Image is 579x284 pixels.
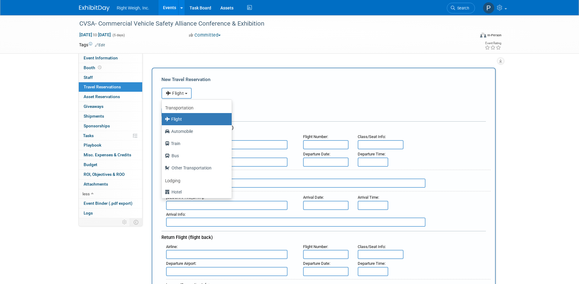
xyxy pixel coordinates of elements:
a: Lodging [162,174,232,186]
a: less [79,189,142,199]
span: [DATE] [DATE] [79,32,111,37]
span: Arrival Info [166,212,185,217]
span: Sponsorships [84,123,110,128]
div: CVSA- Commercial Vehicle Safety Alliance Conference & Exhibition [77,18,466,29]
a: Event Binder (.pdf export) [79,199,142,208]
a: Misc. Expenses & Credits [79,150,142,160]
label: Hotel [165,187,226,197]
a: Logs [79,208,142,218]
a: Search [447,3,475,13]
span: Departure Date [303,261,329,266]
span: Departure Time [358,152,385,156]
label: Bus [165,151,226,161]
a: Event Information [79,53,142,63]
b: Lodging [165,178,180,183]
a: Budget [79,160,142,169]
div: New Travel Reservation [161,76,486,83]
label: Flight [165,114,226,124]
b: Transportation [165,105,194,110]
td: Toggle Event Tabs [130,218,142,226]
img: Pete Danielson [483,2,494,14]
a: Staff [79,73,142,82]
span: to [92,32,98,37]
span: Class/Seat Info [358,244,385,249]
span: Airline [166,244,177,249]
img: ExhibitDay [79,5,110,11]
span: Return Flight (flight back) [161,235,213,240]
span: Playbook [84,143,101,147]
span: (5 days) [112,33,125,37]
label: Train [165,139,226,148]
span: Booth not reserved yet [97,65,103,70]
button: Committed [187,32,223,38]
a: Attachments [79,179,142,189]
a: Sponsorships [79,121,142,131]
small: : [358,134,386,139]
span: Flight Number [303,134,327,139]
a: Edit [95,43,105,47]
span: Arrival Date [303,195,323,200]
span: Asset Reservations [84,94,120,99]
small: : [303,244,328,249]
span: Attachments [84,182,108,186]
span: less [82,191,90,196]
span: Staff [84,75,93,80]
a: Shipments [79,112,142,121]
span: Shipments [84,114,104,119]
a: Giveaways [79,102,142,111]
span: Booth [84,65,103,70]
span: Event Binder (.pdf export) [84,201,132,206]
span: Logs [84,211,93,215]
span: Misc. Expenses & Credits [84,152,131,157]
span: Tasks [83,133,94,138]
div: Event Format [439,32,502,41]
div: Booking Confirmation Number: [161,99,486,108]
small: : [303,134,328,139]
span: Giveaways [84,104,103,109]
a: Playbook [79,140,142,150]
span: Departure Time [358,261,385,266]
small: : [303,152,330,156]
small: : [358,195,379,200]
span: Flight [166,91,184,96]
span: Event Information [84,55,118,60]
img: Format-Inperson.png [480,33,486,37]
a: Transportation [162,101,232,113]
small: : [358,261,385,266]
span: Budget [84,162,97,167]
span: Departure Airport [166,261,195,266]
a: Asset Reservations [79,92,142,101]
span: Flight Number [303,244,327,249]
a: Booth [79,63,142,73]
small: : [303,261,330,266]
span: Travel Reservations [84,84,121,89]
span: Search [455,6,469,10]
span: Class/Seat Info [358,134,385,139]
body: Rich Text Area. Press ALT-0 for help. [3,2,316,9]
div: In-Person [487,33,501,37]
span: Departure Date [303,152,329,156]
label: Automobile [165,126,226,136]
label: Other Transportation [165,163,226,173]
a: Tasks [79,131,142,140]
small: : [303,195,324,200]
td: Tags [79,42,105,48]
a: Travel Reservations [79,82,142,92]
a: ROI, Objectives & ROO [79,170,142,179]
small: : [358,244,386,249]
span: Arrival Time [358,195,378,200]
button: Flight [161,88,192,99]
small: : [358,152,385,156]
td: Personalize Event Tab Strip [119,218,130,226]
span: ROI, Objectives & ROO [84,172,125,177]
small: : [166,261,196,266]
div: Event Rating [485,42,501,45]
small: : [166,244,178,249]
span: Right Weigh, Inc. [117,5,149,10]
small: : [166,212,186,217]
